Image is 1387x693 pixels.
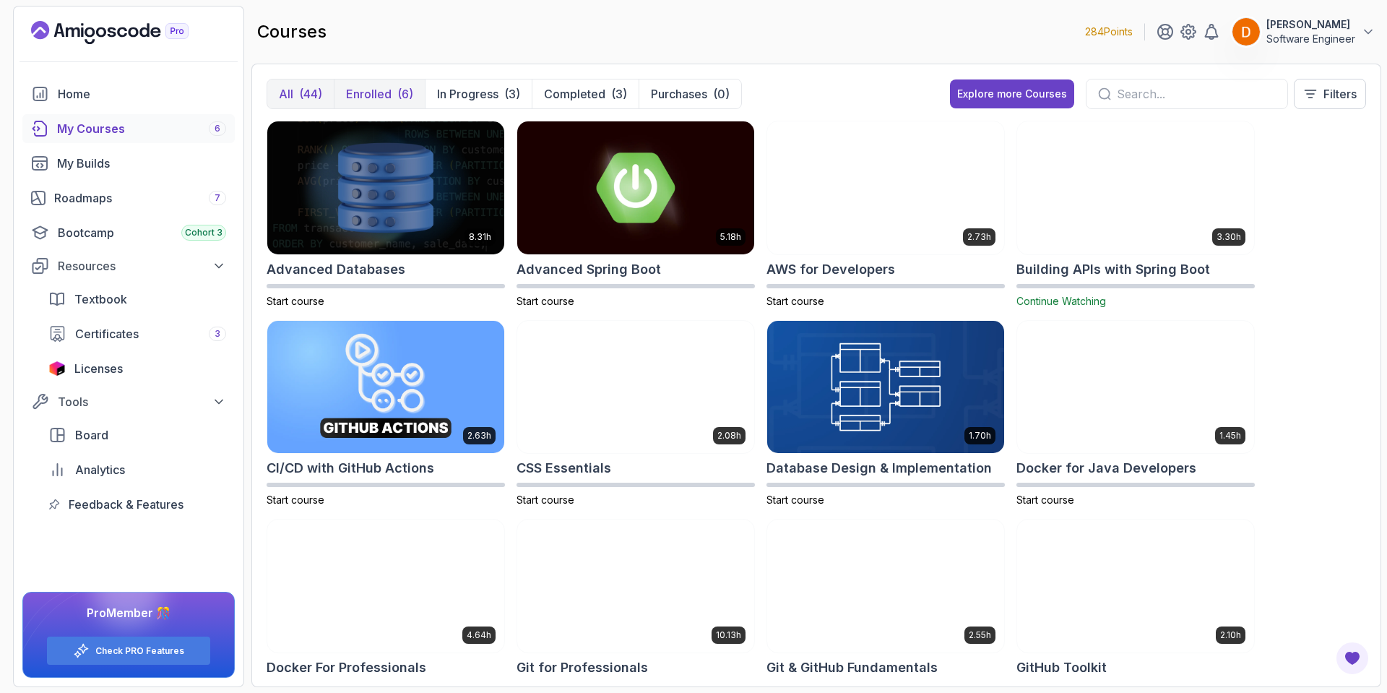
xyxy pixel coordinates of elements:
p: 2.73h [967,231,991,243]
a: roadmaps [22,184,235,212]
h2: Docker For Professionals [267,658,426,678]
span: Start course [1016,494,1074,506]
p: 2.10h [1220,629,1241,641]
h2: GitHub Toolkit [1016,658,1107,678]
p: 1.45h [1219,430,1241,442]
p: [PERSON_NAME] [1266,17,1355,32]
h2: Database Design & Implementation [766,458,992,478]
img: Building APIs with Spring Boot card [1017,121,1254,254]
span: 3 [215,328,220,340]
p: Software Engineer [1266,32,1355,46]
img: user profile image [1232,18,1260,46]
div: Explore more Courses [957,87,1067,101]
a: courses [22,114,235,143]
p: All [279,85,293,103]
button: Purchases(0) [639,79,741,108]
h2: courses [257,20,327,43]
button: Filters [1294,79,1366,109]
button: Completed(3) [532,79,639,108]
button: Tools [22,389,235,415]
span: Start course [766,295,824,307]
img: Docker for Java Developers card [1017,321,1254,454]
img: Docker For Professionals card [267,520,504,653]
div: Resources [58,257,226,275]
p: Filters [1323,85,1357,103]
div: Bootcamp [58,224,226,241]
a: textbook [40,285,235,314]
div: Tools [58,393,226,410]
span: Continue Watching [1016,295,1106,307]
button: Explore more Courses [950,79,1074,108]
div: Roadmaps [54,189,226,207]
a: certificates [40,319,235,348]
p: 2.63h [467,430,491,442]
p: In Progress [437,85,498,103]
p: 2.55h [969,629,991,641]
img: Database Design & Implementation card [767,321,1004,454]
div: (3) [611,85,627,103]
button: Resources [22,253,235,279]
img: CI/CD with GitHub Actions card [267,321,504,454]
input: Search... [1117,85,1276,103]
div: (3) [504,85,520,103]
h2: CSS Essentials [517,458,611,478]
img: jetbrains icon [48,361,66,376]
p: 5.18h [720,231,741,243]
span: Start course [517,295,574,307]
p: 284 Points [1085,25,1133,39]
a: licenses [40,354,235,383]
h2: Docker for Java Developers [1016,458,1196,478]
div: (6) [397,85,413,103]
h2: Git & GitHub Fundamentals [766,658,938,678]
span: Certificates [75,325,139,343]
h2: CI/CD with GitHub Actions [267,458,434,478]
span: Textbook [74,290,127,308]
h2: AWS for Developers [766,259,895,280]
img: GitHub Toolkit card [1017,520,1254,653]
h2: Building APIs with Spring Boot [1016,259,1210,280]
p: 10.13h [716,629,741,641]
h2: Git for Professionals [517,658,648,678]
span: Start course [267,295,324,307]
button: Enrolled(6) [334,79,425,108]
img: Git for Professionals card [517,520,754,653]
div: Home [58,85,226,103]
p: 2.08h [717,430,741,442]
a: bootcamp [22,218,235,247]
span: Analytics [75,461,125,478]
button: Check PRO Features [46,636,211,666]
p: 3.30h [1217,231,1241,243]
p: 1.70h [969,430,991,442]
img: AWS for Developers card [767,121,1004,254]
div: My Builds [57,155,226,172]
span: 7 [215,192,220,204]
a: Landing page [31,21,222,44]
button: In Progress(3) [425,79,532,108]
span: Board [75,426,108,444]
span: Start course [517,494,574,506]
span: Start course [766,494,824,506]
a: Building APIs with Spring Boot card3.30hBuilding APIs with Spring BootContinue Watching [1016,121,1255,309]
span: Start course [267,494,324,506]
a: board [40,421,235,449]
a: analytics [40,455,235,484]
a: home [22,79,235,108]
span: 6 [215,123,220,134]
span: Licenses [74,360,123,377]
button: All(44) [267,79,334,108]
div: My Courses [57,120,226,137]
p: 4.64h [467,629,491,641]
div: (44) [299,85,322,103]
img: CSS Essentials card [517,321,754,454]
button: Open Feedback Button [1335,641,1370,676]
p: Completed [544,85,605,103]
p: Purchases [651,85,707,103]
a: Check PRO Features [95,645,184,657]
img: Advanced Spring Boot card [517,121,754,254]
p: Enrolled [346,85,392,103]
span: Feedback & Features [69,496,183,513]
span: Cohort 3 [185,227,222,238]
div: (0) [713,85,730,103]
img: Advanced Databases card [267,121,504,254]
